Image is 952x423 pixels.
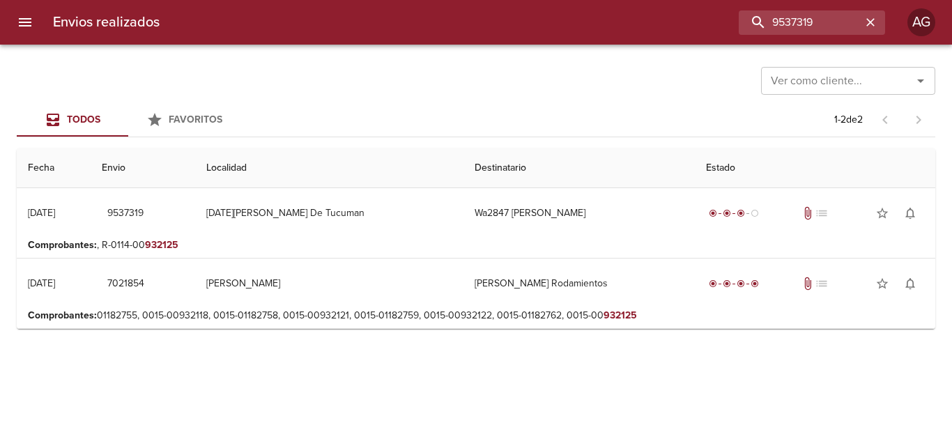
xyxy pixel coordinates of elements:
span: Tiene documentos adjuntos [801,206,815,220]
span: Pagina anterior [868,112,902,126]
div: En viaje [706,206,762,220]
span: 9537319 [107,205,144,222]
th: Envio [91,148,195,188]
input: buscar [739,10,861,35]
button: Abrir [911,71,930,91]
span: Pagina siguiente [902,103,935,137]
td: [DATE][PERSON_NAME] De Tucuman [195,188,463,238]
button: Activar notificaciones [896,270,924,298]
td: Wa2847 [PERSON_NAME] [463,188,695,238]
div: AG [907,8,935,36]
span: radio_button_checked [723,209,731,217]
div: [DATE] [28,277,55,289]
span: 7021854 [107,275,144,293]
b: Comprobantes : [28,239,97,251]
th: Fecha [17,148,91,188]
p: 1 - 2 de 2 [834,113,863,127]
span: notifications_none [903,277,917,291]
th: Estado [695,148,935,188]
span: radio_button_checked [709,279,717,288]
button: Agregar a favoritos [868,199,896,227]
span: radio_button_checked [723,279,731,288]
span: No tiene pedido asociado [815,206,829,220]
div: Tabs Envios [17,103,240,137]
span: star_border [875,206,889,220]
span: radio_button_checked [737,279,745,288]
p: , R-0114-00 [28,238,924,252]
button: 9537319 [102,201,149,226]
td: [PERSON_NAME] Rodamientos [463,259,695,309]
button: Activar notificaciones [896,199,924,227]
span: radio_button_checked [751,279,759,288]
span: Favoritos [169,114,222,125]
th: Localidad [195,148,463,188]
td: [PERSON_NAME] [195,259,463,309]
p: 01182755, 0015-00932118, 0015-01182758, 0015-00932121, 0015-01182759, 0015-00932122, 0015-0118276... [28,309,924,323]
h6: Envios realizados [53,11,160,33]
b: Comprobantes : [28,309,97,321]
span: Todos [67,114,100,125]
th: Destinatario [463,148,695,188]
span: No tiene pedido asociado [815,277,829,291]
div: Abrir información de usuario [907,8,935,36]
button: 7021854 [102,271,150,297]
span: notifications_none [903,206,917,220]
span: star_border [875,277,889,291]
em: 932125 [145,239,178,251]
em: 932125 [604,309,637,321]
table: Tabla de envíos del cliente [17,148,935,329]
span: radio_button_checked [737,209,745,217]
span: radio_button_unchecked [751,209,759,217]
button: menu [8,6,42,39]
div: Entregado [706,277,762,291]
div: [DATE] [28,207,55,219]
span: radio_button_checked [709,209,717,217]
button: Agregar a favoritos [868,270,896,298]
span: Tiene documentos adjuntos [801,277,815,291]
